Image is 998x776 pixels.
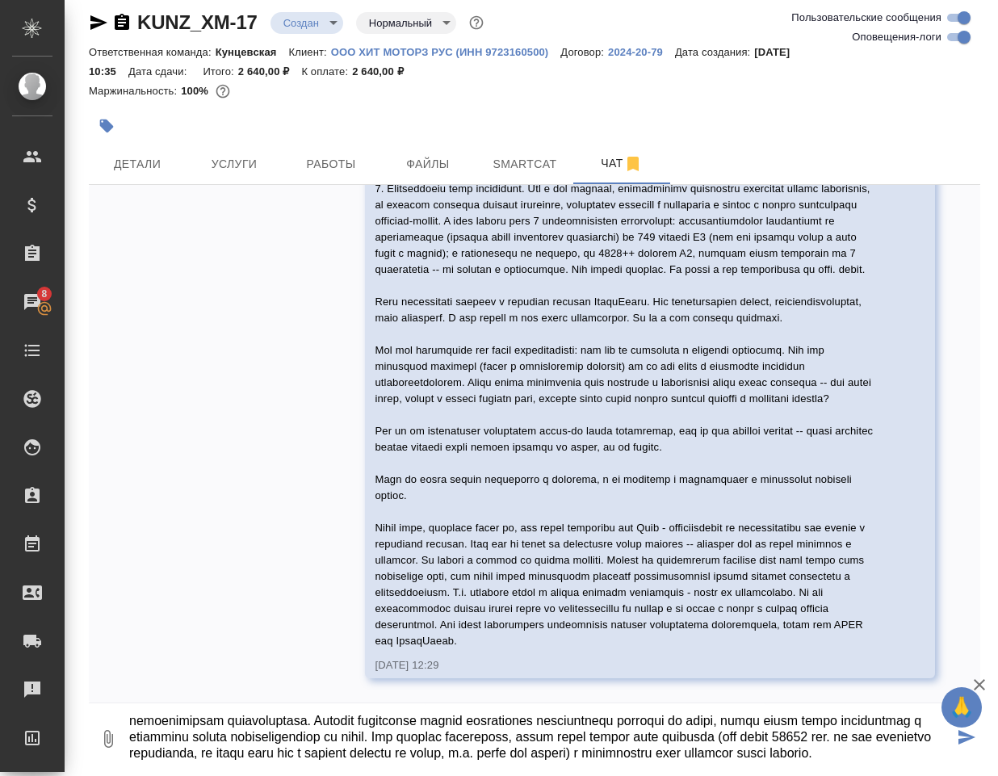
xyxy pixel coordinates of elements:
span: 8 [31,286,57,302]
p: ООО ХИТ МОТОРЗ РУС (ИНН 9723160500) [331,46,561,58]
p: К оплате: [301,65,352,78]
a: ООО ХИТ МОТОРЗ РУС (ИНН 9723160500) [331,44,561,58]
span: Работы [292,154,370,174]
button: Нормальный [364,16,437,30]
div: [DATE] 12:29 [375,657,878,673]
span: Оповещения-логи [852,29,941,45]
p: 2 640,00 ₽ [238,65,302,78]
span: Smartcat [486,154,564,174]
p: Договор: [560,46,608,58]
button: 0.00 RUB; [212,81,233,102]
span: Файлы [389,154,467,174]
span: Услуги [195,154,273,174]
p: Дата создания: [675,46,754,58]
a: KUNZ_XM-17 [137,11,258,33]
button: Доп статусы указывают на важность/срочность заказа [466,12,487,33]
a: 8 [4,282,61,322]
a: 2024-20-79 [608,44,675,58]
button: Скопировать ссылку для ЯМессенджера [89,13,108,32]
button: Скопировать ссылку [112,13,132,32]
button: Создан [279,16,324,30]
p: 2024-20-79 [608,46,675,58]
p: Клиент: [289,46,331,58]
span: Пользовательские сообщения [791,10,941,26]
p: Маржинальность: [89,85,181,97]
p: Ответственная команда: [89,46,216,58]
span: Детали [99,154,176,174]
button: 🙏 [941,687,982,728]
span: 🙏 [948,690,975,724]
div: Создан [270,12,343,34]
button: Добавить тэг [89,108,124,144]
p: Дата сдачи: [128,65,191,78]
div: Создан [356,12,456,34]
p: Кунцевская [216,46,289,58]
span: Чат [583,153,660,174]
p: Итого: [203,65,237,78]
p: 100% [181,85,212,97]
p: 2 640,00 ₽ [352,65,416,78]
